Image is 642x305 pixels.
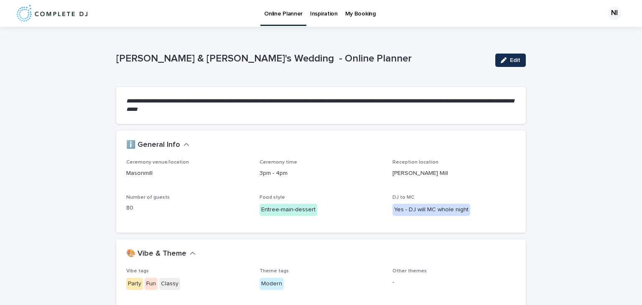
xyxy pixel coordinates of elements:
div: Fun [145,278,158,290]
p: - [392,278,516,287]
span: Other themes [392,269,427,274]
div: Entree-main-dessert [260,204,317,216]
div: Classy [159,278,180,290]
span: Vibe tags [126,269,149,274]
h2: 🎨 Vibe & Theme [126,249,186,259]
button: ℹ️ General Info [126,141,189,150]
span: Edit [510,57,520,63]
div: Yes - DJ will MC whole night [392,204,470,216]
span: DJ to MC [392,195,414,200]
button: Edit [495,54,526,67]
div: NI [608,7,621,20]
p: [PERSON_NAME] & [PERSON_NAME]'s Wedding - Online Planner [116,53,489,65]
p: [PERSON_NAME] Mill [392,169,516,178]
img: 8nP3zCmvR2aWrOmylPw8 [17,5,87,22]
span: Theme tags [260,269,289,274]
div: Party [126,278,143,290]
span: Ceremony venue/location [126,160,189,165]
p: Masonmill [126,169,250,178]
span: Ceremony time [260,160,297,165]
h2: ℹ️ General Info [126,141,180,150]
div: Modern [260,278,284,290]
p: 80 [126,204,250,213]
span: Reception location [392,160,438,165]
span: Food style [260,195,285,200]
span: Number of guests [126,195,170,200]
button: 🎨 Vibe & Theme [126,249,196,259]
p: 3pm - 4pm [260,169,383,178]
